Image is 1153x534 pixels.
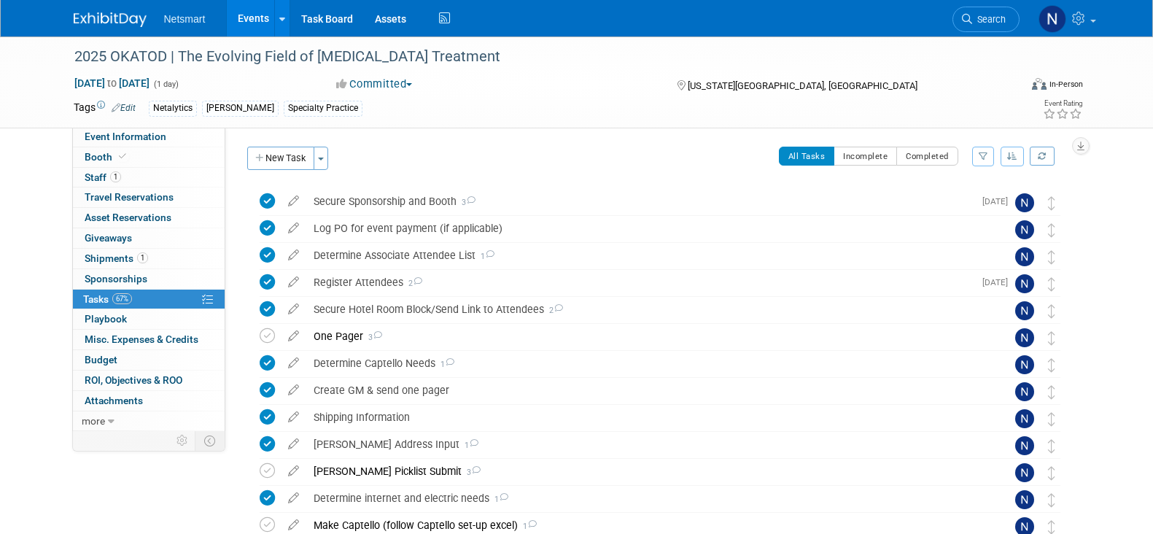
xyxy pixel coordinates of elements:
[1049,79,1083,90] div: In-Person
[83,293,132,305] span: Tasks
[933,76,1084,98] div: Event Format
[73,269,225,289] a: Sponsorships
[1015,382,1034,401] img: Nina Finn
[281,438,306,451] a: edit
[105,77,119,89] span: to
[85,273,147,285] span: Sponsorships
[1048,412,1055,426] i: Move task
[306,486,986,511] div: Determine internet and electric needs
[73,350,225,370] a: Budget
[281,357,306,370] a: edit
[834,147,897,166] button: Incomplete
[85,395,143,406] span: Attachments
[1015,328,1034,347] img: Nina Finn
[74,12,147,27] img: ExhibitDay
[281,519,306,532] a: edit
[281,222,306,235] a: edit
[544,306,563,315] span: 2
[1015,247,1034,266] img: Nina Finn
[149,101,197,116] div: Netalytics
[1015,274,1034,293] img: Nina Finn
[152,80,179,89] span: (1 day)
[896,147,958,166] button: Completed
[1015,355,1034,374] img: Nina Finn
[331,77,418,92] button: Committed
[73,249,225,268] a: Shipments1
[518,522,537,531] span: 1
[112,103,136,113] a: Edit
[1048,466,1055,480] i: Move task
[85,171,121,183] span: Staff
[306,243,986,268] div: Determine Associate Attendee List
[779,147,835,166] button: All Tasks
[119,152,126,160] i: Booth reservation complete
[85,374,182,386] span: ROI, Objectives & ROO
[85,252,148,264] span: Shipments
[457,198,475,207] span: 3
[73,168,225,187] a: Staff1
[195,431,225,450] td: Toggle Event Tabs
[1048,385,1055,399] i: Move task
[1048,331,1055,345] i: Move task
[306,405,986,430] div: Shipping Information
[85,212,171,223] span: Asset Reservations
[1030,147,1055,166] a: Refresh
[1015,490,1034,509] img: Nina Finn
[306,324,986,349] div: One Pager
[281,249,306,262] a: edit
[972,14,1006,25] span: Search
[952,7,1020,32] a: Search
[489,495,508,504] span: 1
[462,468,481,477] span: 3
[85,191,174,203] span: Travel Reservations
[1048,304,1055,318] i: Move task
[73,371,225,390] a: ROI, Objectives & ROO
[281,492,306,505] a: edit
[247,147,314,170] button: New Task
[82,415,105,427] span: more
[1048,223,1055,237] i: Move task
[982,277,1015,287] span: [DATE]
[1015,463,1034,482] img: Nina Finn
[74,100,136,117] td: Tags
[73,187,225,207] a: Travel Reservations
[85,313,127,325] span: Playbook
[688,80,917,91] span: [US_STATE][GEOGRAPHIC_DATA], [GEOGRAPHIC_DATA]
[1039,5,1066,33] img: Nina Finn
[137,252,148,263] span: 1
[73,309,225,329] a: Playbook
[1015,193,1034,212] img: Nina Finn
[1015,409,1034,428] img: Nina Finn
[112,293,132,304] span: 67%
[73,330,225,349] a: Misc. Expenses & Credits
[403,279,422,288] span: 2
[73,411,225,431] a: more
[306,189,974,214] div: Secure Sponsorship and Booth
[475,252,494,261] span: 1
[164,13,206,25] span: Netsmart
[85,131,166,142] span: Event Information
[306,270,974,295] div: Register Attendees
[306,378,986,403] div: Create GM & send one pager
[69,44,998,70] div: 2025 OKATOD | The Evolving Field of [MEDICAL_DATA] Treatment
[73,208,225,228] a: Asset Reservations
[73,228,225,248] a: Giveaways
[73,127,225,147] a: Event Information
[1048,358,1055,372] i: Move task
[85,354,117,365] span: Budget
[73,147,225,167] a: Booth
[281,276,306,289] a: edit
[459,441,478,450] span: 1
[73,391,225,411] a: Attachments
[982,196,1015,206] span: [DATE]
[284,101,362,116] div: Specialty Practice
[1048,439,1055,453] i: Move task
[306,459,986,484] div: [PERSON_NAME] Picklist Submit
[1048,277,1055,291] i: Move task
[281,330,306,343] a: edit
[1015,220,1034,239] img: Nina Finn
[306,351,986,376] div: Determine Captello Needs
[281,465,306,478] a: edit
[85,232,132,244] span: Giveaways
[85,333,198,345] span: Misc. Expenses & Credits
